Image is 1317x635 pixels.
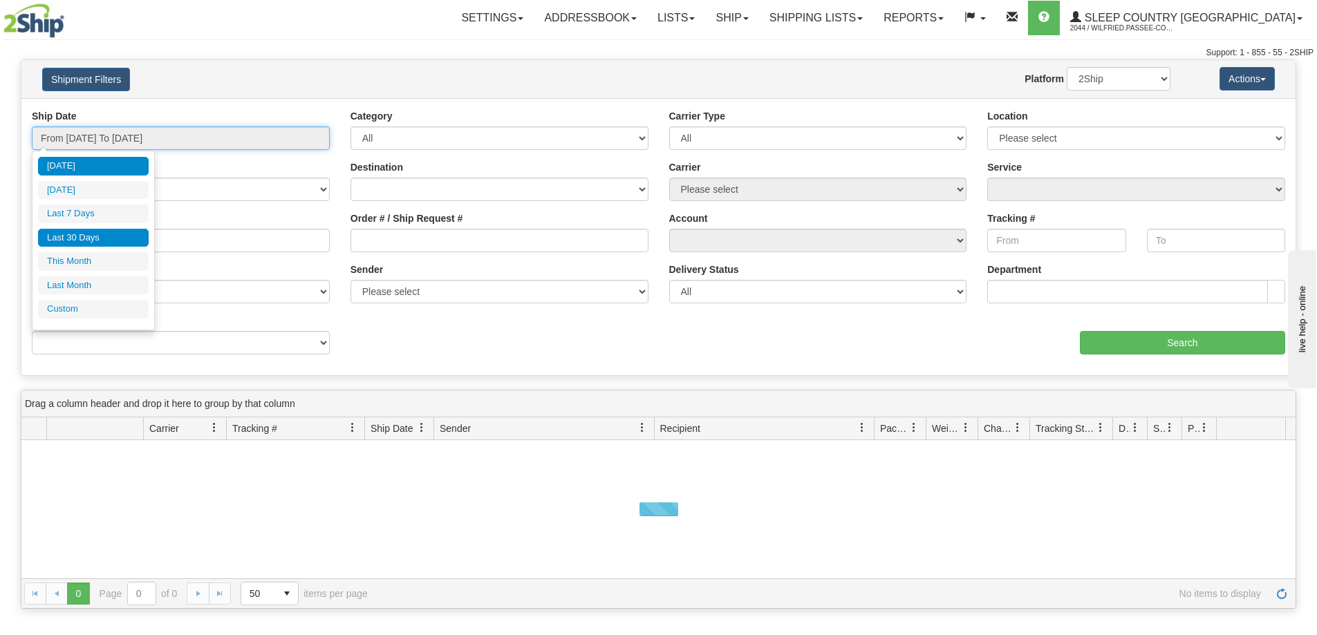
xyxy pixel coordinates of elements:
[987,109,1027,123] label: Location
[631,416,654,439] a: Sender filter column settings
[42,68,130,91] button: Shipment Filters
[38,300,149,319] li: Custom
[451,1,534,35] a: Settings
[987,160,1022,174] label: Service
[1188,421,1199,435] span: Pickup Status
[669,160,701,174] label: Carrier
[669,263,739,276] label: Delivery Status
[410,416,433,439] a: Ship Date filter column settings
[351,109,393,123] label: Category
[987,229,1125,252] input: From
[38,157,149,176] li: [DATE]
[669,211,708,225] label: Account
[1081,12,1296,23] span: Sleep Country [GEOGRAPHIC_DATA]
[38,181,149,200] li: [DATE]
[1285,247,1316,388] iframe: chat widget
[984,421,1013,435] span: Charge
[351,160,403,174] label: Destination
[647,1,705,35] a: Lists
[67,582,89,605] span: Page 0
[759,1,873,35] a: Shipping lists
[1070,21,1174,35] span: 2044 / Wilfried.Passee-Coutrin
[241,582,299,605] span: Page sizes drop down
[203,416,226,439] a: Carrier filter column settings
[873,1,954,35] a: Reports
[1220,67,1275,91] button: Actions
[880,421,909,435] span: Packages
[232,421,277,435] span: Tracking #
[351,211,463,225] label: Order # / Ship Request #
[987,263,1041,276] label: Department
[1271,582,1293,605] a: Refresh
[1123,416,1147,439] a: Delivery Status filter column settings
[1153,421,1165,435] span: Shipment Issues
[1158,416,1181,439] a: Shipment Issues filter column settings
[250,587,268,600] span: 50
[10,12,128,22] div: live help - online
[241,582,368,605] span: items per page
[705,1,758,35] a: Ship
[850,416,874,439] a: Recipient filter column settings
[1147,229,1285,252] input: To
[1080,331,1285,354] input: Search
[38,276,149,295] li: Last Month
[954,416,978,439] a: Weight filter column settings
[932,421,961,435] span: Weight
[387,588,1261,599] span: No items to display
[1193,416,1216,439] a: Pickup Status filter column settings
[38,205,149,223] li: Last 7 Days
[534,1,647,35] a: Addressbook
[21,390,1296,417] div: grid grouping header
[1025,72,1064,86] label: Platform
[3,47,1314,59] div: Support: 1 - 855 - 55 - 2SHIP
[1119,421,1130,435] span: Delivery Status
[902,416,926,439] a: Packages filter column settings
[987,211,1035,225] label: Tracking #
[32,109,77,123] label: Ship Date
[1060,1,1313,35] a: Sleep Country [GEOGRAPHIC_DATA] 2044 / Wilfried.Passee-Coutrin
[669,109,725,123] label: Carrier Type
[341,416,364,439] a: Tracking # filter column settings
[1089,416,1112,439] a: Tracking Status filter column settings
[351,263,383,276] label: Sender
[100,582,178,605] span: Page of 0
[1036,421,1096,435] span: Tracking Status
[38,229,149,247] li: Last 30 Days
[371,421,413,435] span: Ship Date
[440,421,471,435] span: Sender
[276,582,298,605] span: select
[38,252,149,271] li: This Month
[149,421,179,435] span: Carrier
[660,421,700,435] span: Recipient
[1006,416,1029,439] a: Charge filter column settings
[3,3,64,38] img: logo2044.jpg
